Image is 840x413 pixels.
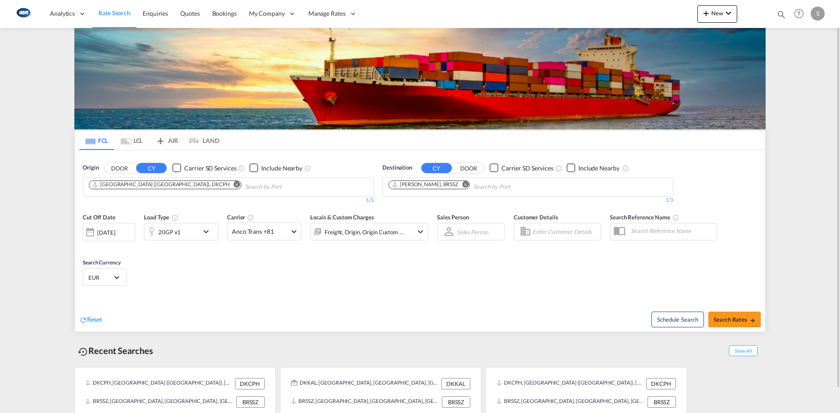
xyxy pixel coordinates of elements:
[212,10,237,17] span: Bookings
[74,28,766,129] img: LCL+%26+FCL+BACKGROUND.png
[777,10,786,19] md-icon: icon-magnify
[87,316,102,323] span: Reset
[382,197,673,204] div: 1/3
[310,223,428,240] div: Freight Origin Origin Custom Factory Stuffingicon-chevron-down
[114,131,149,150] md-tab-item: LCL
[610,214,679,221] span: Search Reference Name
[497,378,644,389] div: DKCPH, Copenhagen (Kobenhavn), Denmark, Northern Europe, Europe
[136,163,167,173] button: CY
[13,4,33,24] img: 1aa151c0c08011ec8d6f413816f9a227.png
[143,10,168,17] span: Enquiries
[392,181,460,188] div: Press delete to remove this chip.
[78,347,88,357] md-icon: icon-backup-restore
[97,229,115,236] div: [DATE]
[714,316,756,323] span: Search Rates
[421,163,452,173] button: CY
[144,223,218,240] div: 20GP x1icon-chevron-down
[777,10,786,23] div: icon-magnify
[79,131,114,150] md-tab-item: FCL
[532,225,598,238] input: Enter Customer Details
[647,396,676,408] div: BRSSZ
[646,378,676,389] div: DKCPH
[172,163,236,173] md-checkbox: Checkbox No Ink
[456,181,469,190] button: Remove
[501,164,553,173] div: Carrier SD Services
[308,9,346,18] span: Manage Rates
[235,378,265,389] div: DKCPH
[304,165,311,172] md-icon: Unchecked: Ignores neighbouring ports when fetching rates.Checked : Includes neighbouring ports w...
[473,180,556,194] input: Chips input.
[723,8,734,18] md-icon: icon-chevron-down
[180,10,199,17] span: Quotes
[75,150,765,332] div: OriginDOOR CY Checkbox No InkUnchecked: Search for CY (Container Yard) services for all selected ...
[291,396,440,408] div: BRSSZ, Santos, Brazil, South America, Americas
[453,163,484,173] button: DOOR
[155,135,166,142] md-icon: icon-airplane
[83,223,135,241] div: [DATE]
[441,378,470,389] div: DKKAL
[236,396,265,408] div: BRSSZ
[149,131,184,150] md-tab-item: AIR
[83,197,374,204] div: 1/3
[567,163,619,173] md-checkbox: Checkbox No Ink
[382,163,412,172] span: Destination
[415,226,426,237] md-icon: icon-chevron-down
[158,226,181,238] div: 20GP x1
[791,6,811,22] div: Help
[811,7,825,21] div: S
[749,317,756,323] md-icon: icon-arrow-right
[514,214,558,221] span: Customer Details
[184,164,236,173] div: Carrier SD Services
[83,259,121,266] span: Search Currency
[392,181,458,188] div: Santos, BRSSZ
[791,6,806,21] span: Help
[672,214,679,221] md-icon: Your search will be saved by the below given name
[74,341,157,361] div: Recent Searches
[310,214,374,221] span: Locals & Custom Charges
[456,226,489,238] md-select: Sales Person
[50,9,75,18] span: Analytics
[249,9,285,18] span: My Company
[227,214,254,221] span: Carrier
[442,396,470,408] div: BRSSZ
[261,164,302,173] div: Include Nearby
[92,181,231,188] div: Press delete to remove this chip.
[87,271,122,284] md-select: Select Currency: € EUREuro
[697,5,737,23] button: icon-plus 400-fgNewicon-chevron-down
[387,178,560,194] md-chips-wrap: Chips container. Use arrow keys to select chips.
[83,163,98,172] span: Origin
[79,316,87,324] md-icon: icon-refresh
[83,214,115,221] span: Cut Off Date
[98,9,130,17] span: Rate Search
[437,214,469,221] span: Sales Person
[85,378,233,389] div: DKCPH, Copenhagen (Kobenhavn), Denmark, Northern Europe, Europe
[79,131,219,150] md-pagination-wrapper: Use the left and right arrow keys to navigate between tabs
[578,164,619,173] div: Include Nearby
[228,181,241,190] button: Remove
[245,180,328,194] input: Chips input.
[291,378,439,389] div: DKKAL, Kalundborg, Denmark, Northern Europe, Europe
[651,312,704,327] button: Note: By default Schedule search will only considerorigin ports, destination ports and cut off da...
[87,178,332,194] md-chips-wrap: Chips container. Use arrow keys to select chips.
[325,226,404,238] div: Freight Origin Origin Custom Factory Stuffing
[88,274,113,281] span: EUR
[104,163,135,173] button: DOOR
[79,315,102,325] div: icon-refreshReset
[92,181,230,188] div: Copenhagen (Kobenhavn), DKCPH
[247,214,254,221] md-icon: The selected Trucker/Carrierwill be displayed in the rate results If the rates are from another f...
[701,10,734,17] span: New
[626,224,717,237] input: Search Reference Name
[497,396,645,408] div: BRSSZ, Santos, Brazil, South America, Americas
[144,214,178,221] span: Load Type
[701,8,711,18] md-icon: icon-plus 400-fg
[201,226,216,237] md-icon: icon-chevron-down
[85,396,234,408] div: BRSSZ, Santos, Brazil, South America, Americas
[238,165,245,172] md-icon: Unchecked: Search for CY (Container Yard) services for all selected carriers.Checked : Search for...
[622,165,629,172] md-icon: Unchecked: Ignores neighbouring ports when fetching rates.Checked : Includes neighbouring ports w...
[249,163,302,173] md-checkbox: Checkbox No Ink
[490,163,553,173] md-checkbox: Checkbox No Ink
[729,345,758,356] span: Show All
[555,165,562,172] md-icon: Unchecked: Search for CY (Container Yard) services for all selected carriers.Checked : Search for...
[184,131,219,150] md-tab-item: LAND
